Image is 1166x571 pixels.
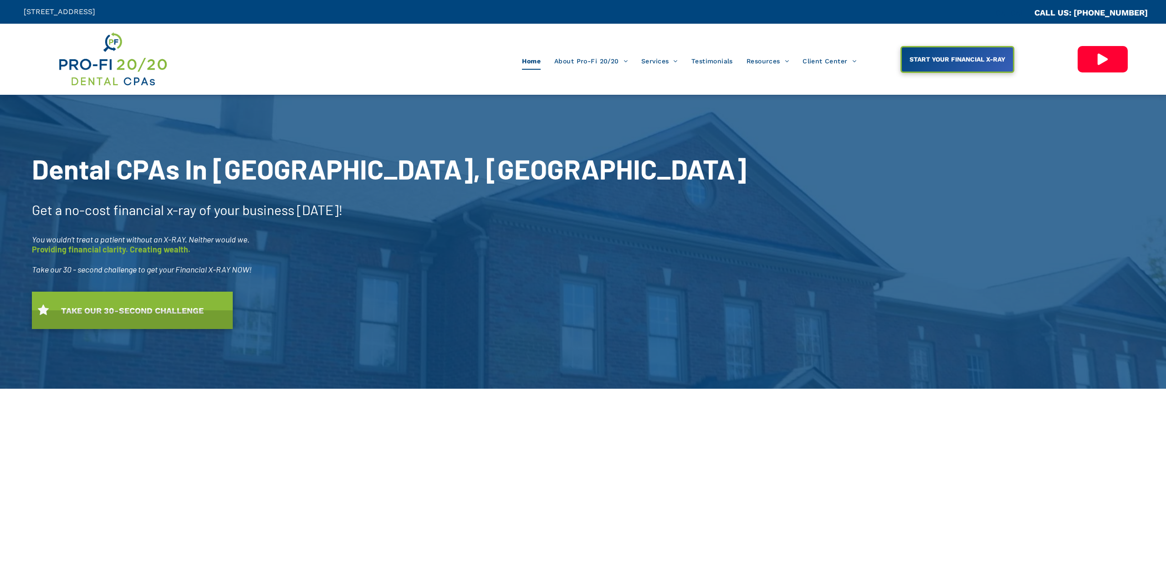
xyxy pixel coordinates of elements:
a: About Pro-Fi 20/20 [547,52,634,70]
span: START YOUR FINANCIAL X-RAY [906,51,1008,67]
span: CA::CALLC [996,9,1034,17]
span: You wouldn’t treat a patient without an X-RAY. Neither would we. [32,234,250,244]
span: Take our 30 - second challenge to get your Financial X-RAY NOW! [32,264,252,274]
a: CALL US: [PHONE_NUMBER] [1034,8,1148,17]
a: Home [515,52,547,70]
img: Get Dental CPA Consulting, Bookkeeping, & Bank Loans [57,31,168,88]
span: TAKE OUR 30-SECOND CHALLENGE [58,301,207,320]
a: Testimonials [685,52,740,70]
a: Resources [740,52,796,70]
span: Dental CPAs In [GEOGRAPHIC_DATA], [GEOGRAPHIC_DATA] [32,152,747,185]
a: START YOUR FINANCIAL X-RAY [900,46,1014,73]
span: of your business [DATE]! [199,201,343,218]
span: no-cost financial x-ray [65,201,196,218]
span: [STREET_ADDRESS] [24,7,95,16]
a: Client Center [796,52,863,70]
span: Providing financial clarity. Creating wealth. [32,244,190,254]
span: Get a [32,201,62,218]
a: Services [634,52,685,70]
a: TAKE OUR 30-SECOND CHALLENGE [32,292,233,329]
